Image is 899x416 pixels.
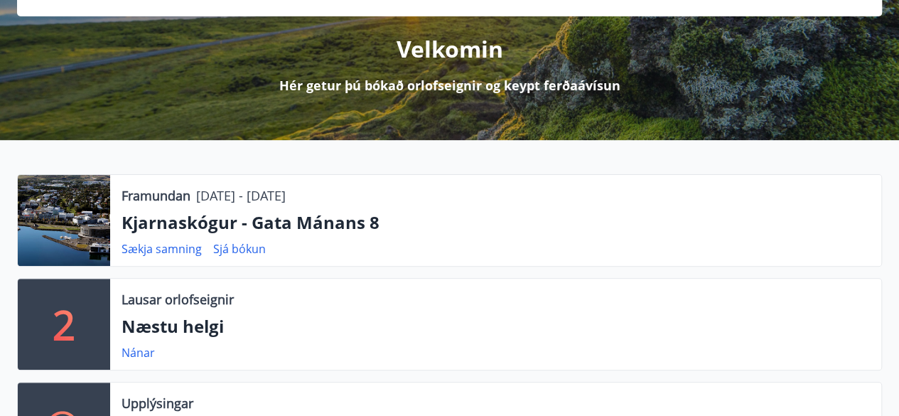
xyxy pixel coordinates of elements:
[122,241,202,257] a: Sækja samning
[122,186,190,205] p: Framundan
[397,33,503,65] p: Velkomin
[122,314,870,338] p: Næstu helgi
[53,297,75,351] p: 2
[122,210,870,235] p: Kjarnaskógur - Gata Mánans 8
[196,186,286,205] p: [DATE] - [DATE]
[122,290,234,309] p: Lausar orlofseignir
[279,76,620,95] p: Hér getur þú bókað orlofseignir og keypt ferðaávísun
[122,345,155,361] a: Nánar
[213,241,266,257] a: Sjá bókun
[122,394,193,412] p: Upplýsingar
